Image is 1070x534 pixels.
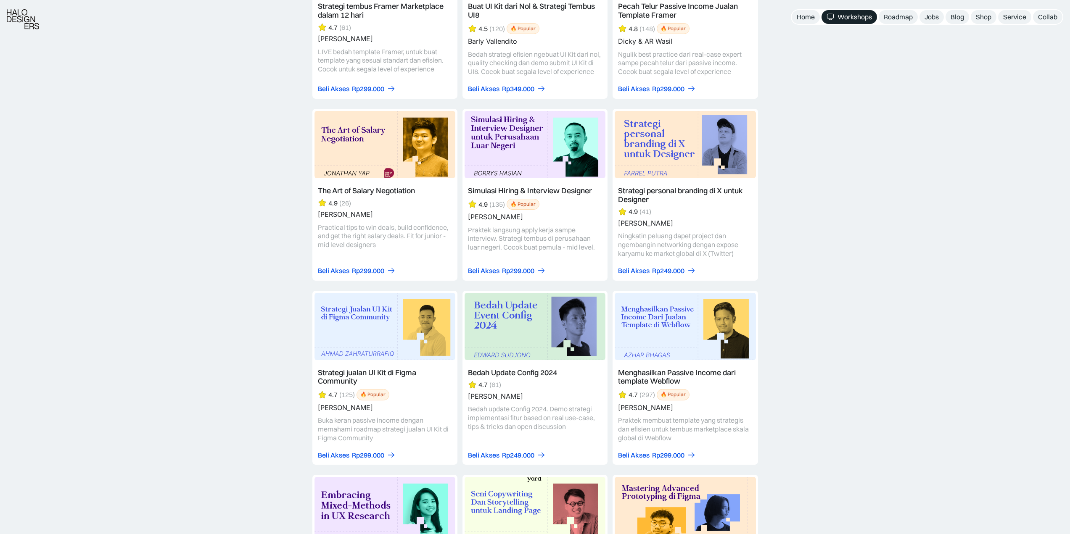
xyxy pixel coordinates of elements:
div: Rp249.000 [652,266,684,275]
div: Beli Akses [318,266,349,275]
a: Service [998,10,1031,24]
a: Jobs [919,10,944,24]
div: Beli Akses [318,451,349,460]
div: Jobs [925,13,939,21]
a: Beli AksesRp349.000 [468,84,546,93]
a: Collab [1033,10,1062,24]
div: Beli Akses [318,84,349,93]
div: Rp349.000 [502,84,534,93]
a: Beli AksesRp299.000 [318,84,396,93]
div: Beli Akses [618,266,650,275]
a: Beli AksesRp299.000 [468,266,546,275]
div: Rp299.000 [352,451,384,460]
div: Beli Akses [468,84,499,93]
a: Beli AksesRp249.000 [618,266,696,275]
a: Beli AksesRp299.000 [618,84,696,93]
div: Rp299.000 [502,266,534,275]
div: Home [797,13,815,21]
a: Beli AksesRp299.000 [318,451,396,460]
div: Beli Akses [618,451,650,460]
a: Roadmap [879,10,918,24]
div: Roadmap [884,13,913,21]
div: Beli Akses [468,266,499,275]
a: Beli AksesRp299.000 [318,266,396,275]
div: Collab [1038,13,1057,21]
div: Rp299.000 [652,451,684,460]
div: Rp299.000 [352,266,384,275]
div: Rp249.000 [502,451,534,460]
div: Workshops [838,13,872,21]
a: Beli AksesRp249.000 [468,451,546,460]
a: Blog [946,10,969,24]
div: Beli Akses [468,451,499,460]
div: Rp299.000 [652,84,684,93]
a: Home [792,10,820,24]
a: Shop [971,10,996,24]
div: Shop [976,13,991,21]
div: Service [1003,13,1026,21]
a: Beli AksesRp299.000 [618,451,696,460]
a: Workshops [822,10,877,24]
div: Beli Akses [618,84,650,93]
div: Blog [951,13,964,21]
div: Rp299.000 [352,84,384,93]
